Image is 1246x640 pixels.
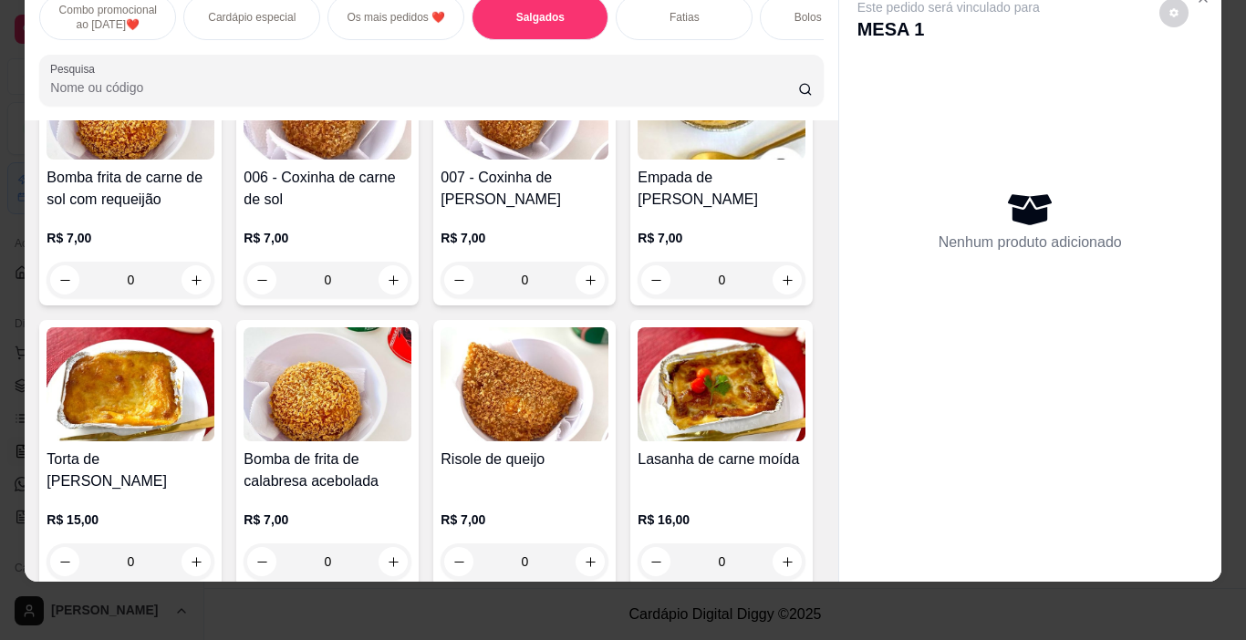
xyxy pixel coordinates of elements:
h4: Torta de [PERSON_NAME] [47,449,214,492]
button: increase-product-quantity [576,547,605,576]
p: MESA 1 [857,16,1040,42]
p: Salgados [516,10,565,25]
p: Os mais pedidos ❤️ [347,10,445,25]
p: Fatias [670,10,700,25]
button: decrease-product-quantity [247,265,276,294]
button: increase-product-quantity [379,547,408,576]
p: R$ 7,00 [441,511,608,529]
button: decrease-product-quantity [641,547,670,576]
button: increase-product-quantity [576,265,605,294]
p: R$ 7,00 [441,229,608,247]
button: increase-product-quantity [379,265,408,294]
img: product-image [244,327,411,441]
p: R$ 7,00 [244,229,411,247]
img: product-image [441,327,608,441]
button: increase-product-quantity [182,265,211,294]
h4: Risole de queijo [441,449,608,470]
button: decrease-product-quantity [641,265,670,294]
h4: 007 - Coxinha de [PERSON_NAME] [441,167,608,211]
button: increase-product-quantity [773,265,802,294]
h4: 006 - Coxinha de carne de sol [244,167,411,211]
button: increase-product-quantity [773,547,802,576]
h4: Empada de [PERSON_NAME] [638,167,805,211]
label: Pesquisa [50,61,101,77]
p: R$ 7,00 [244,511,411,529]
button: decrease-product-quantity [50,547,79,576]
button: decrease-product-quantity [444,265,473,294]
input: Pesquisa [50,78,798,97]
p: Bolos Afetivos [794,10,863,25]
h4: Bomba frita de carne de sol com requeijão [47,167,214,211]
p: Cardápio especial [208,10,296,25]
button: decrease-product-quantity [444,547,473,576]
p: R$ 15,00 [47,511,214,529]
p: Combo promocional ao [DATE]❤️ [55,3,161,32]
p: R$ 16,00 [638,511,805,529]
button: increase-product-quantity [182,547,211,576]
img: product-image [638,327,805,441]
button: decrease-product-quantity [247,547,276,576]
h4: Bomba de frita de calabresa acebolada [244,449,411,492]
p: R$ 7,00 [47,229,214,247]
p: Nenhum produto adicionado [939,232,1122,253]
p: R$ 7,00 [638,229,805,247]
h4: Lasanha de carne moída [638,449,805,470]
img: product-image [47,327,214,441]
button: decrease-product-quantity [50,265,79,294]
